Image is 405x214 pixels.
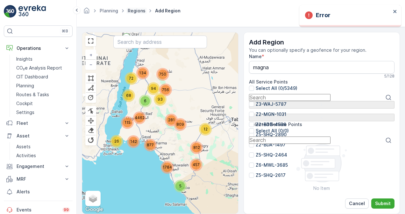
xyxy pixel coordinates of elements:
p: CO₂e Analysis Report [16,65,62,71]
p: Z5-SHQ-2617 [256,172,286,178]
span: 750 [159,72,166,77]
p: Z5-SHQ-2890 [256,131,287,138]
input: Search [249,94,330,101]
div: 5 [174,180,187,192]
div: 115 [121,116,134,129]
div: 877 [144,139,157,151]
div: 94 [147,82,160,95]
label: Name [249,54,262,59]
div: 756 [159,84,172,96]
img: logo [4,5,17,18]
div: Draw Circle [86,93,96,102]
img: Google [84,205,105,214]
span: 142 [130,139,137,144]
button: Asset [4,130,73,142]
p: Select All (0/5349) [256,85,297,91]
span: + [89,52,92,57]
div: 72 [125,72,138,85]
p: 5 / 128 [384,74,394,79]
div: 26 [110,135,123,148]
span: 756 [162,87,169,92]
p: Settings [16,109,34,116]
p: Fleet [17,120,60,126]
span: − [89,62,93,67]
span: 72 [129,76,133,81]
div: 12 [199,123,212,136]
div: 1784 [161,161,174,174]
p: Asset [17,133,60,139]
a: Settings [14,108,73,117]
img: logo_light-DOdMpM7g.png [18,5,46,18]
span: You can optionally specify a geofence for your region. [249,47,395,53]
div: Draw Rectangle [86,74,96,83]
span: 457 [193,162,200,167]
p: Selected Service Points [249,121,395,128]
div: 6 [139,95,152,107]
span: 812 [193,145,200,150]
span: 281 [168,117,175,122]
a: Planning [100,8,118,13]
span: 5 [179,184,181,188]
div: 809 [174,118,187,131]
a: Layers [86,191,100,205]
p: ⌘B [62,29,68,34]
div: 93 [154,93,167,106]
div: 68 [122,89,135,102]
button: close [393,9,397,15]
a: CO₂e Analysis Report [14,64,73,72]
a: Open this area in Google Maps (opens a new window) [84,205,105,214]
p: Z2-BDB-4596 [256,121,286,128]
a: Alerts [4,185,73,198]
p: Events [17,207,59,213]
span: 68 [126,93,131,98]
p: Z2-BDA-1497 [256,142,286,148]
span: 1784 [163,165,172,170]
p: 99 [63,207,69,213]
span: 94 [151,86,156,91]
p: Engagement [17,163,60,170]
span: Add Region [154,8,182,14]
p: Submit [375,200,391,207]
a: View Fullscreen [86,36,96,46]
div: 457 [190,158,202,171]
p: No Item [313,185,330,191]
p: Add Region [249,37,395,47]
span: 134 [139,70,146,75]
div: Draw Polygons [86,83,96,93]
a: Insights [14,55,73,64]
div: 142 [127,135,140,148]
span: 4462 [135,115,145,120]
p: Planning [16,83,34,89]
a: Zoom Out [86,60,96,69]
span: 877 [147,143,154,147]
p: Insights [16,56,32,62]
div: Drag Layers [86,116,96,126]
p: Cancel [349,200,365,207]
span: 6 [144,98,146,103]
p: Z5-SHQ-2464 [256,152,287,158]
a: Assets [14,142,73,151]
p: MRF [17,176,60,182]
p: Assets [16,144,31,150]
a: CIT Dashboard [14,72,73,81]
div: Rotate Layers [86,135,96,145]
p: Z3-WAJ-5787 [256,101,287,107]
div: 4462 [133,111,146,124]
span: 26 [114,139,119,144]
p: Z6-MWL-3685 [256,162,288,168]
button: Cancel [345,198,369,209]
button: Fleet [4,117,73,130]
p: Cockpit [16,100,33,107]
p: Alerts [17,189,70,195]
a: Cockpit [14,99,73,108]
p: Activities [16,152,36,159]
div: 750 [156,68,169,81]
div: Edit Layers [86,107,96,116]
p: Error [316,11,330,20]
a: Routes & Tasks [14,90,73,99]
button: Engagement [4,160,73,173]
a: Homepage [83,10,90,15]
p: Routes & Tasks [16,91,49,98]
span: 12 [203,127,208,131]
span: 115 [124,120,131,125]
